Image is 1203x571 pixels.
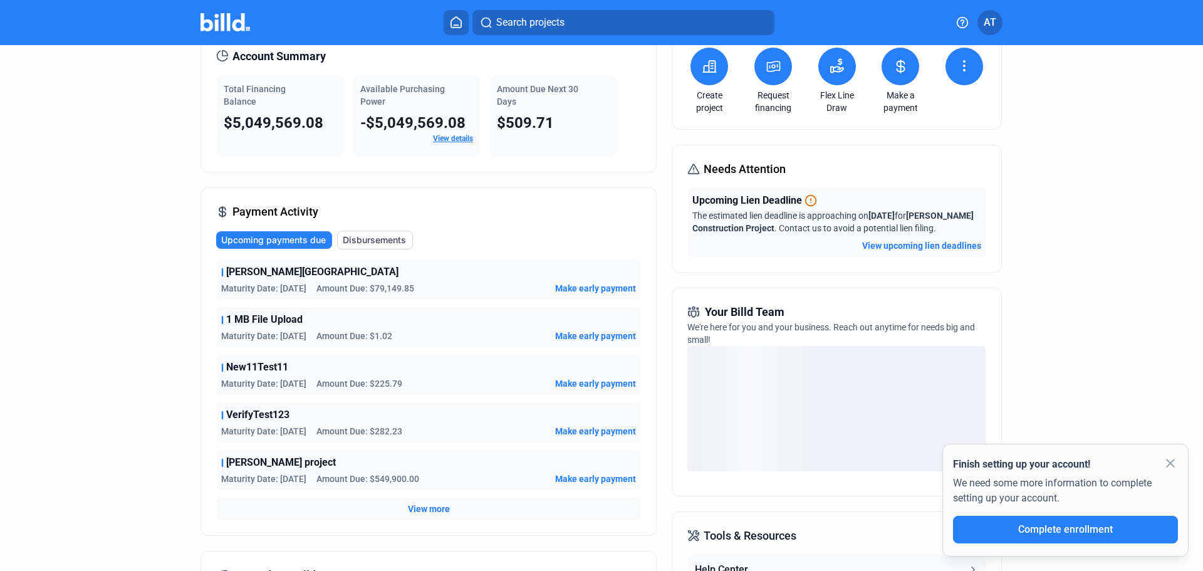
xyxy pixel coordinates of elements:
[687,346,986,471] div: loading
[316,330,392,342] span: Amount Due: $1.02
[497,84,578,107] span: Amount Due Next 30 Days
[232,48,326,65] span: Account Summary
[704,527,796,545] span: Tools & Resources
[751,89,795,114] a: Request financing
[226,312,303,327] span: 1 MB File Upload
[692,211,974,233] span: The estimated lien deadline is approaching on for . Contact us to avoid a potential lien filing.
[226,407,289,422] span: VerifyTest123
[221,377,306,390] span: Maturity Date: [DATE]
[953,516,1178,543] button: Complete enrollment
[221,330,306,342] span: Maturity Date: [DATE]
[497,114,554,132] span: $509.71
[815,89,859,114] a: Flex Line Draw
[433,134,473,143] a: View details
[472,10,774,35] button: Search projects
[360,84,445,107] span: Available Purchasing Power
[704,160,786,178] span: Needs Attention
[316,282,414,295] span: Amount Due: $79,149.85
[977,10,1002,35] button: AT
[1018,523,1113,535] span: Complete enrollment
[226,455,336,470] span: [PERSON_NAME] project
[221,473,306,485] span: Maturity Date: [DATE]
[221,234,326,246] span: Upcoming payments due
[984,15,996,30] span: AT
[555,282,636,295] button: Make early payment
[316,377,402,390] span: Amount Due: $225.79
[221,282,306,295] span: Maturity Date: [DATE]
[496,15,565,30] span: Search projects
[337,231,413,249] button: Disbursements
[360,114,466,132] span: -$5,049,569.08
[692,193,802,208] span: Upcoming Lien Deadline
[687,89,731,114] a: Create project
[316,425,402,437] span: Amount Due: $282.23
[216,231,332,249] button: Upcoming payments due
[555,377,636,390] button: Make early payment
[226,360,288,375] span: New11Test11
[555,330,636,342] button: Make early payment
[1163,456,1178,471] mat-icon: close
[953,472,1178,516] div: We need some more information to complete setting up your account.
[226,265,398,280] span: [PERSON_NAME][GEOGRAPHIC_DATA]
[224,114,323,132] span: $5,049,569.08
[408,503,450,515] button: View more
[878,89,922,114] a: Make a payment
[555,425,636,437] button: Make early payment
[200,13,250,31] img: Billd Company Logo
[224,84,286,107] span: Total Financing Balance
[555,473,636,485] button: Make early payment
[316,473,419,485] span: Amount Due: $549,900.00
[862,239,981,252] button: View upcoming lien deadlines
[687,322,975,345] span: We're here for you and your business. Reach out anytime for needs big and small!
[232,203,318,221] span: Payment Activity
[953,457,1178,472] div: Finish setting up your account!
[868,211,895,221] span: [DATE]
[705,303,784,321] span: Your Billd Team
[343,234,406,246] span: Disbursements
[221,425,306,437] span: Maturity Date: [DATE]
